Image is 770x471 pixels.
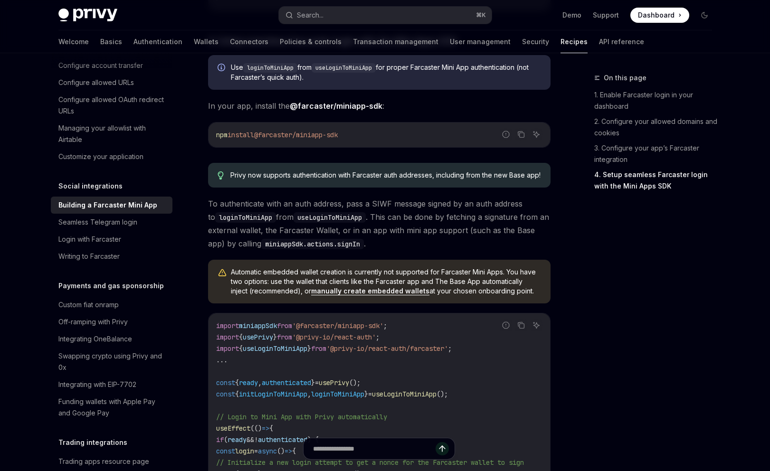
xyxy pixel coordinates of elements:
button: Toggle dark mode [697,8,712,23]
code: useLoginToMiniApp [294,212,366,223]
div: Integrating OneBalance [58,333,132,345]
code: loginToMiniApp [243,63,297,73]
span: On this page [604,72,646,84]
span: ready [239,378,258,387]
h5: Social integrations [58,180,123,192]
span: import [216,333,239,341]
span: In your app, install the : [208,99,551,113]
a: Authentication [133,30,182,53]
a: Integrating OneBalance [51,330,172,348]
svg: Warning [218,268,227,278]
button: Send message [436,442,449,455]
div: Building a Farcaster Mini App [58,199,157,211]
a: Configure allowed OAuth redirect URLs [51,91,172,120]
button: Copy the contents from the code block [515,319,527,331]
span: ( [224,435,228,444]
span: usePrivy [319,378,349,387]
div: Integrating with EIP-7702 [58,379,136,390]
span: { [239,344,243,353]
span: useLoginToMiniApp [372,390,437,398]
a: Swapping crypto using Privy and 0x [51,348,172,376]
h5: Payments and gas sponsorship [58,280,164,292]
div: Swapping crypto using Privy and 0x [58,350,167,373]
div: Configure allowed OAuth redirect URLs [58,94,167,117]
a: Funding wallets with Apple Pay and Google Pay [51,393,172,422]
span: } [307,344,311,353]
span: = [368,390,372,398]
a: Off-ramping with Privy [51,313,172,330]
a: Wallets [194,30,219,53]
span: { [239,333,243,341]
span: ) { [307,435,319,444]
span: npm [216,131,228,139]
a: Security [522,30,549,53]
a: @farcaster/miniapp-sdk [290,101,382,111]
a: API reference [599,30,644,53]
svg: Info [218,64,227,73]
span: Use from for proper Farcaster Mini App authentication (not Farcaster’s quick auth). [231,63,541,82]
a: 4. Setup seamless Farcaster login with the Mini Apps SDK [594,167,720,194]
code: useLoginToMiniApp [312,63,376,73]
span: ; [376,333,380,341]
span: import [216,344,239,353]
span: initLoginToMiniApp [239,390,307,398]
span: authenticated [258,435,307,444]
span: ! [254,435,258,444]
span: To authenticate with an auth address, pass a SIWF message signed by an auth address to from . Thi... [208,197,551,250]
a: Custom fiat onramp [51,296,172,313]
a: Connectors [230,30,268,53]
a: Writing to Farcaster [51,248,172,265]
h5: Trading integrations [58,437,127,448]
span: // Login to Mini App with Privy automatically [216,413,387,421]
code: miniappSdk.actions.signIn [261,239,364,249]
span: authenticated [262,378,311,387]
a: Trading apps resource page [51,453,172,470]
a: Support [593,10,619,20]
span: ; [448,344,452,353]
span: (); [349,378,361,387]
span: (); [437,390,448,398]
div: Customize your application [58,151,143,162]
span: '@privy-io/react-auth' [292,333,376,341]
a: Transaction management [353,30,438,53]
div: Managing your allowlist with Airtable [58,122,167,145]
span: (() [250,424,262,433]
span: { [235,378,239,387]
a: Recipes [561,30,588,53]
a: manually create embedded wallets [311,287,429,295]
span: '@privy-io/react-auth/farcaster' [326,344,448,353]
button: Copy the contents from the code block [515,128,527,141]
a: Demo [562,10,581,20]
span: = [315,378,319,387]
code: loginToMiniApp [215,212,276,223]
button: Ask AI [530,319,542,331]
span: loginToMiniApp [311,390,364,398]
a: Customize your application [51,148,172,165]
a: Seamless Telegram login [51,214,172,231]
a: 1. Enable Farcaster login in your dashboard [594,87,720,114]
span: import [216,321,239,330]
a: Managing your allowlist with Airtable [51,120,172,148]
div: Funding wallets with Apple Pay and Google Pay [58,396,167,419]
span: { [269,424,273,433]
span: usePrivy [243,333,273,341]
button: Ask AI [530,128,542,141]
span: ready [228,435,247,444]
span: if [216,435,224,444]
a: Basics [100,30,122,53]
span: } [364,390,368,398]
span: from [277,333,292,341]
span: '@farcaster/miniapp-sdk' [292,321,383,330]
a: Welcome [58,30,89,53]
a: 2. Configure your allowed domains and cookies [594,114,720,141]
a: Login with Farcaster [51,231,172,248]
span: Automatic embedded wallet creation is currently not supported for Farcaster Mini Apps. You have t... [231,267,541,296]
div: Writing to Farcaster [58,251,120,262]
span: const [216,378,235,387]
span: , [307,390,311,398]
a: Dashboard [630,8,689,23]
div: Configure allowed URLs [58,77,134,88]
span: const [216,390,235,398]
span: } [311,378,315,387]
button: Search...⌘K [279,7,492,24]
